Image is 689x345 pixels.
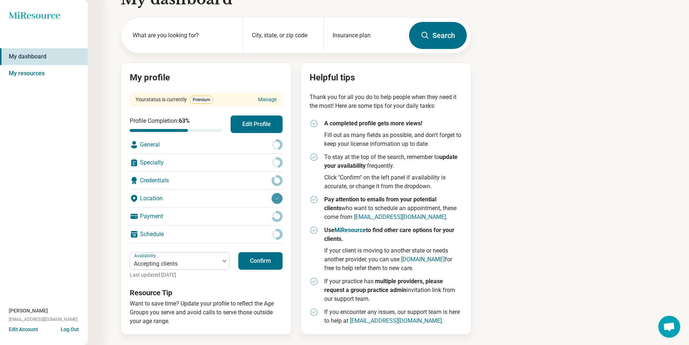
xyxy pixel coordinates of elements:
[324,173,462,191] p: Click "Confirm" on the left panel if availability is accurate, or change it from the dropdown.
[324,227,454,242] strong: Use to find other care options for your clients.
[324,277,462,303] p: If your practice has invitation link from our support team.
[133,31,234,40] label: What are you looking for?
[130,208,283,225] div: Payment
[324,308,462,325] p: If you encounter any issues, our support team is here to help at .
[324,120,422,127] strong: A completed profile gets more views!
[324,246,462,273] p: If your client is moving to another state or needs another provider, you can use for free to help...
[130,225,283,243] div: Schedule
[130,299,283,326] p: Want to save time? Update your profile to reflect the Age Groups you serve and avoid calls to ser...
[231,115,283,133] button: Edit Profile
[9,307,48,315] span: [PERSON_NAME]
[324,131,462,148] p: Fill out as many fields as possible, and don't forget to keep your license information up to date.
[310,72,462,84] h2: Helpful tips
[136,96,213,104] div: Your status is currently
[401,256,445,263] a: [DOMAIN_NAME]
[9,316,77,323] span: [EMAIL_ADDRESS][DOMAIN_NAME]
[258,96,277,103] a: Manage
[130,117,222,132] div: Profile Completion:
[130,271,230,279] p: Last updated: [DATE]
[61,326,79,331] button: Log Out
[134,253,158,258] label: Availability
[334,227,366,234] a: MiResource
[324,153,462,170] p: To stay at the top of the search, remember to frequently.
[238,252,283,270] button: Confirm
[130,136,283,153] div: General
[324,196,436,212] strong: Pay attention to emails from your potential clients
[130,72,283,84] h2: My profile
[130,172,283,189] div: Credentials
[179,117,190,124] span: 63 %
[310,93,462,110] p: Thank you for all you do to help people when they need it the most! Here are some tips for your d...
[324,195,462,221] p: who want to schedule an appointment, these come from .
[9,326,38,333] button: Edit Account
[658,316,680,338] div: Open chat
[354,213,446,220] a: [EMAIL_ADDRESS][DOMAIN_NAME]
[350,317,442,324] a: [EMAIL_ADDRESS][DOMAIN_NAME]
[130,154,283,171] div: Specialty
[130,190,283,207] div: Location
[324,278,443,293] strong: multiple providers, please request a group practice admin
[130,288,283,298] h3: Resource Tip
[190,96,213,104] span: Premium
[409,22,467,49] button: Search
[324,153,458,169] strong: update your availability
